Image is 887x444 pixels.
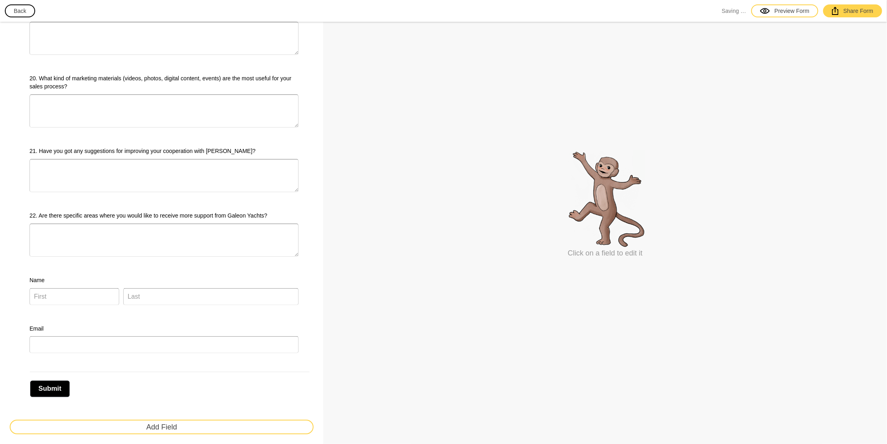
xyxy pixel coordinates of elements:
[751,4,818,17] a: Preview Form
[123,288,299,305] input: Last
[760,7,809,15] div: Preview Form
[29,147,299,155] label: 21. Have you got any suggestions for improving your cooperation with [PERSON_NAME]?
[29,325,299,333] label: Email
[29,276,299,284] label: Name
[5,4,35,17] button: Back
[29,212,299,220] label: 22. Are there specific areas where you would like to receive more support from Galeon Yachts?
[10,420,314,434] button: Add Field
[565,149,646,248] img: select-field.png
[30,380,70,397] button: Submit
[29,74,299,90] label: 20. What kind of marketing materials (videos, photos, digital content, events) are the most usefu...
[722,7,746,15] span: Saving …
[832,7,873,15] div: Share Form
[568,248,643,258] p: Click on a field to edit it
[29,288,119,305] input: First
[823,4,882,17] a: Share Form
